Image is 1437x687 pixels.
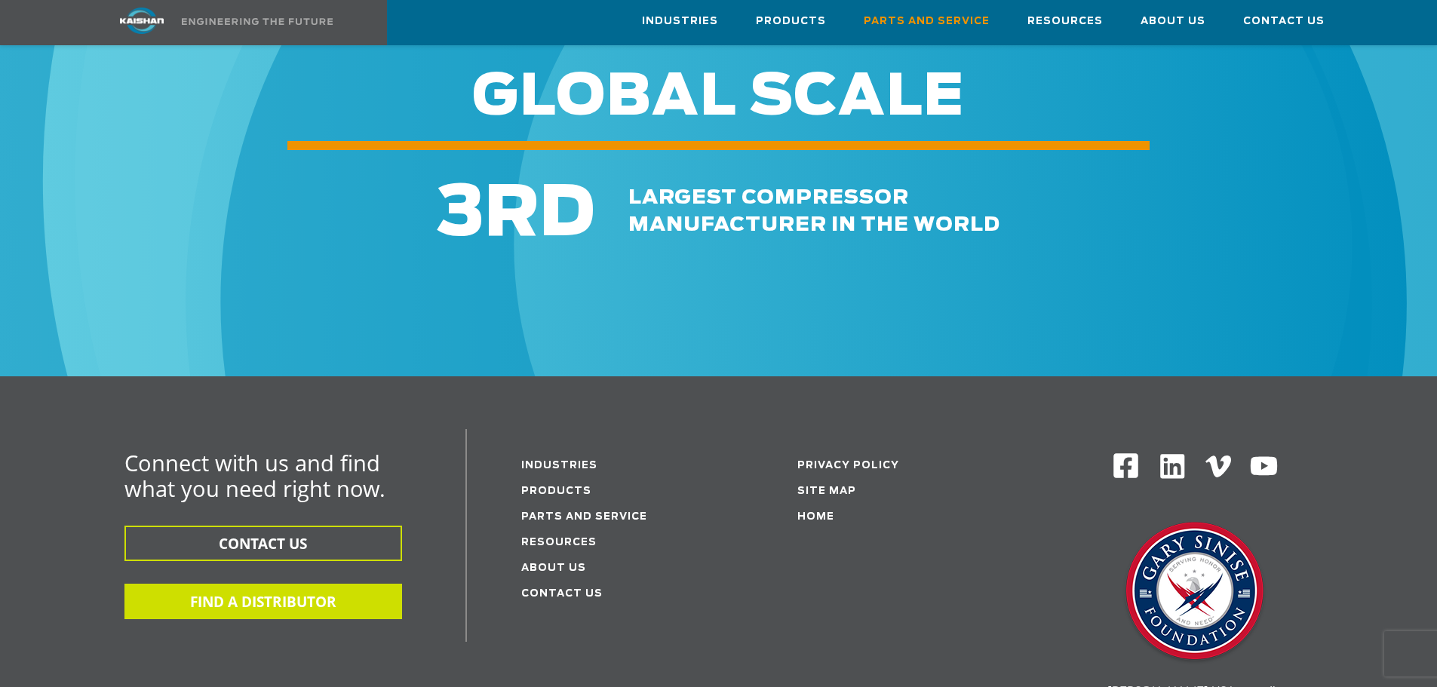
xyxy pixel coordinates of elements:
span: Connect with us and find what you need right now. [124,448,385,503]
span: Parts and Service [864,13,990,30]
img: Youtube [1249,452,1279,481]
a: Products [521,486,591,496]
span: Products [756,13,826,30]
img: Engineering the future [182,18,333,25]
a: Parts and service [521,512,647,522]
span: Contact Us [1243,13,1325,30]
a: About Us [521,563,586,573]
span: largest compressor manufacturer in the world [628,188,1000,235]
img: Vimeo [1205,455,1231,477]
img: Linkedin [1158,452,1187,481]
span: RD [484,179,595,249]
span: 3 [438,179,484,249]
a: Contact Us [521,589,603,599]
span: Industries [642,13,718,30]
a: Site Map [797,486,856,496]
a: Industries [642,1,718,41]
button: FIND A DISTRIBUTOR [124,584,402,619]
a: Home [797,512,834,522]
a: Resources [521,538,597,547]
a: Parts and Service [864,1,990,41]
a: Products [756,1,826,41]
img: Gary Sinise Foundation [1119,517,1270,668]
a: Privacy Policy [797,461,899,471]
img: kaishan logo [85,8,198,34]
a: Resources [1027,1,1103,41]
button: CONTACT US [124,526,402,561]
a: Industries [521,461,597,471]
img: Facebook [1112,452,1140,480]
a: About Us [1141,1,1205,41]
span: About Us [1141,13,1205,30]
span: Resources [1027,13,1103,30]
a: Contact Us [1243,1,1325,41]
